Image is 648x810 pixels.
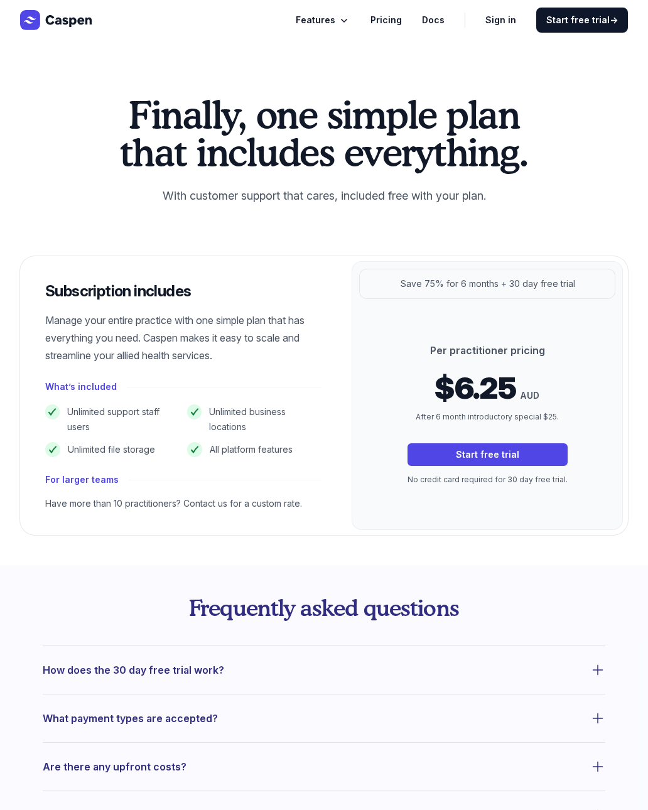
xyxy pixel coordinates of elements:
span: Are there any upfront costs? [43,758,186,775]
button: Are there any upfront costs? [43,758,605,775]
span: → [610,14,618,25]
a: Pricing [370,13,402,28]
button: How does the 30 day free trial work? [43,661,605,679]
p: After 6 month introductory special $25. [408,411,568,423]
span: Features [296,13,335,28]
h4: What’s included [45,379,117,394]
span: What payment types are accepted? [43,710,218,727]
h2: Frequently asked questions [43,595,605,620]
h4: For larger teams [45,472,119,487]
p: No credit card required for 30 day free trial. [408,473,568,486]
p: Manage your entire practice with one simple plan that has everything you need. Caspen makes it ea... [45,311,321,364]
p: Save 75% for 6 months + 30 day free trial [401,276,575,291]
h3: Subscription includes [45,281,321,301]
span: Start free trial [546,14,618,26]
span: AUD [521,388,539,403]
a: Sign in [485,13,516,28]
button: Features [296,13,350,28]
p: With customer support that cares, included free with your plan. [113,186,535,206]
li: All platform features [187,442,321,457]
li: Unlimited business locations [187,404,321,435]
span: $6.25 [435,373,516,403]
li: Unlimited file storage [45,442,180,457]
div: Have more than 10 practitioners? Contact us for a custom rate. [45,497,321,510]
span: How does the 30 day free trial work? [43,661,224,679]
button: What payment types are accepted? [43,710,605,727]
li: Unlimited support staff users [45,404,180,435]
a: Start free trial [536,8,628,33]
a: Docs [422,13,445,28]
a: Start free trial [408,443,568,466]
h2: Finally, one simple plan that includes everything. [113,95,535,171]
p: Per practitioner pricing [408,343,568,358]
